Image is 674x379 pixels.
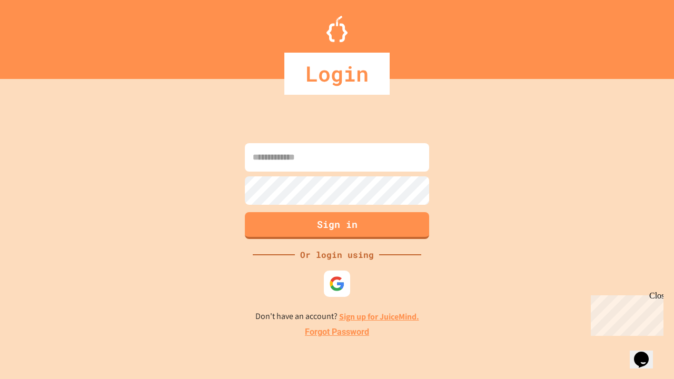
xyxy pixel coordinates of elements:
p: Don't have an account? [255,310,419,323]
a: Forgot Password [305,326,369,338]
button: Sign in [245,212,429,239]
a: Sign up for JuiceMind. [339,311,419,322]
div: Or login using [295,248,379,261]
iframe: chat widget [587,291,663,336]
iframe: chat widget [630,337,663,368]
img: Logo.svg [326,16,348,42]
div: Login [284,53,390,95]
div: Chat with us now!Close [4,4,73,67]
img: google-icon.svg [329,276,345,292]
